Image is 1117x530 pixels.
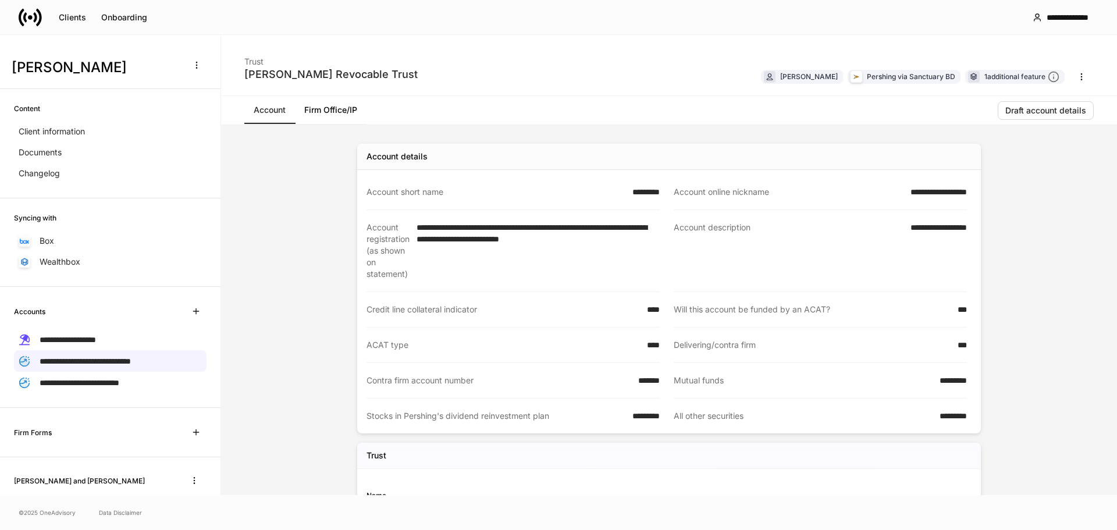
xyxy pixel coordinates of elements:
a: Changelog [14,163,207,184]
div: Pershing via Sanctuary BD [867,71,955,82]
a: Data Disclaimer [99,508,142,517]
div: Draft account details [1005,106,1086,115]
h6: Content [14,103,40,114]
button: Onboarding [94,8,155,27]
div: [PERSON_NAME] Revocable Trust [244,67,418,81]
span: © 2025 OneAdvisory [19,508,76,517]
h3: [PERSON_NAME] [12,58,180,77]
div: Account registration (as shown on statement) [367,222,410,280]
div: Name [367,490,669,501]
div: Account short name [367,186,625,198]
div: Contra firm account number [367,375,631,386]
div: Delivering/contra firm [674,339,951,351]
div: Trust [244,49,418,67]
p: Documents [19,147,62,158]
div: ACAT type [367,339,640,351]
button: Draft account details [998,101,1094,120]
h6: Accounts [14,306,45,317]
a: Firm Office/IP [295,96,367,124]
div: Account details [367,151,428,162]
div: Clients [59,13,86,22]
div: Will this account be funded by an ACAT? [674,304,951,315]
div: Account online nickname [674,186,903,198]
div: 1 additional feature [984,71,1059,83]
p: Changelog [19,168,60,179]
img: oYqM9ojoZLfzCHUefNbBcWHcyDPbQKagtYciMC8pFl3iZXy3dU33Uwy+706y+0q2uJ1ghNQf2OIHrSh50tUd9HaB5oMc62p0G... [20,239,29,244]
a: Box [14,230,207,251]
div: [PERSON_NAME] [780,71,838,82]
div: Stocks in Pershing's dividend reinvestment plan [367,410,625,422]
a: Client information [14,121,207,142]
a: Account [244,96,295,124]
a: Documents [14,142,207,163]
div: Onboarding [101,13,147,22]
p: Wealthbox [40,256,80,268]
div: Mutual funds [674,375,933,386]
h6: [PERSON_NAME] and [PERSON_NAME] [14,475,145,486]
h6: Syncing with [14,212,56,223]
button: Clients [51,8,94,27]
p: Box [40,235,54,247]
div: Credit line collateral indicator [367,304,640,315]
div: All other securities [674,410,933,422]
a: Wealthbox [14,251,207,272]
div: Account description [674,222,903,280]
p: Client information [19,126,85,137]
h5: Trust [367,450,386,461]
h6: Firm Forms [14,427,52,438]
